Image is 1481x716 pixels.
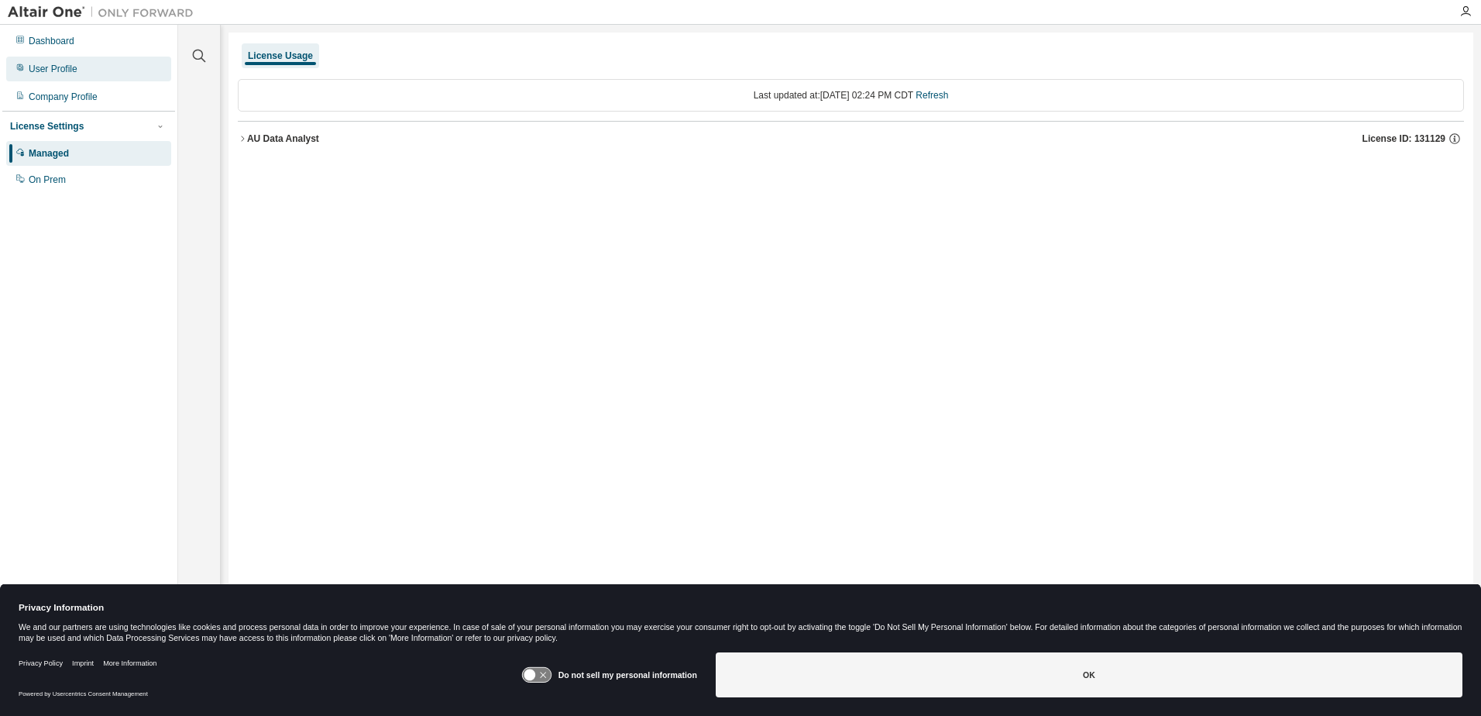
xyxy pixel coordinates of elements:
[29,91,98,103] div: Company Profile
[248,50,313,62] div: License Usage
[29,147,69,160] div: Managed
[238,79,1464,112] div: Last updated at: [DATE] 02:24 PM CDT
[238,122,1464,156] button: AU Data AnalystLicense ID: 131129
[29,174,66,186] div: On Prem
[8,5,201,20] img: Altair One
[29,63,77,75] div: User Profile
[247,133,319,145] div: AU Data Analyst
[1362,133,1445,145] span: License ID: 131129
[10,120,84,133] div: License Settings
[29,35,74,47] div: Dashboard
[916,90,948,101] a: Refresh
